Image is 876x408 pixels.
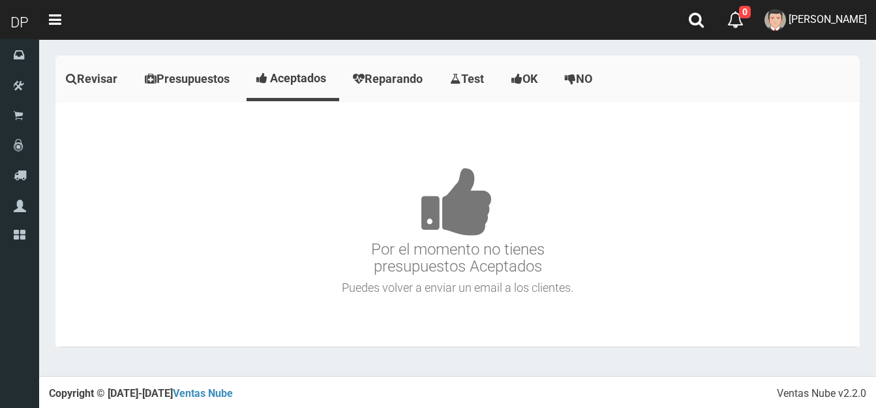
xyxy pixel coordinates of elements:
img: User Image [764,9,786,31]
span: Test [461,72,484,86]
h4: Puedes volver a enviar un email a los clientes. [59,281,856,294]
a: Revisar [55,59,131,99]
a: Test [440,59,498,99]
a: Aceptados [247,59,339,98]
a: NO [554,59,606,99]
span: OK [522,72,537,86]
span: Presupuestos [157,72,230,86]
span: [PERSON_NAME] [789,13,867,25]
span: Revisar [77,72,117,86]
a: OK [501,59,551,99]
a: Presupuestos [134,59,243,99]
span: 0 [739,6,751,18]
div: Ventas Nube v2.2.0 [777,386,866,401]
a: Ventas Nube [173,387,233,400]
strong: Copyright © [DATE]-[DATE] [49,387,233,400]
span: Reparando [365,72,423,86]
span: NO [576,72,592,86]
span: Aceptados [270,71,326,85]
a: Reparando [342,59,436,99]
h3: Por el momento no tienes presupuestos Aceptados [59,128,856,275]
